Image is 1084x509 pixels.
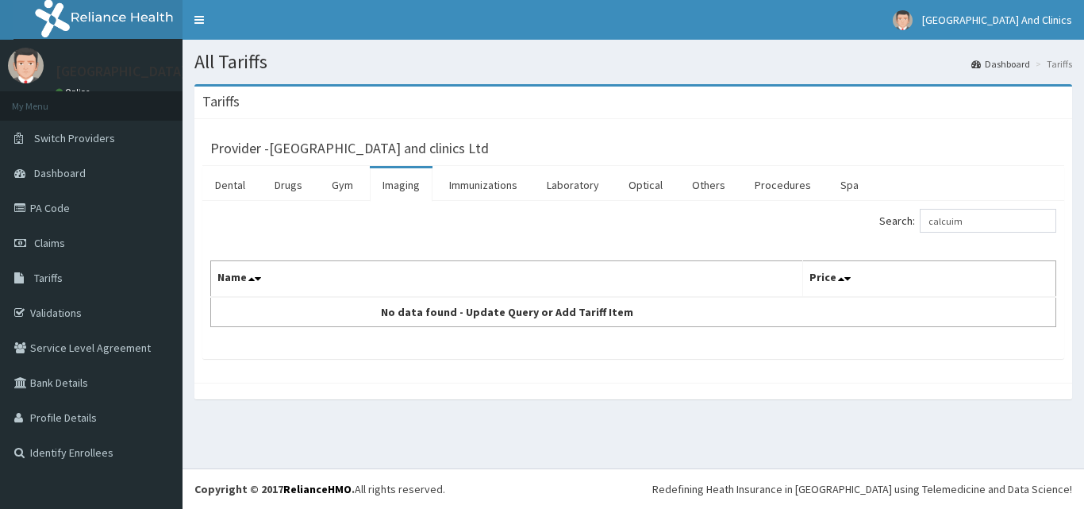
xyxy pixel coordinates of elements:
[262,168,315,202] a: Drugs
[971,57,1030,71] a: Dashboard
[8,48,44,83] img: User Image
[534,168,612,202] a: Laboratory
[194,52,1072,72] h1: All Tariffs
[920,209,1056,233] input: Search:
[211,261,803,298] th: Name
[679,168,738,202] a: Others
[34,131,115,145] span: Switch Providers
[1032,57,1072,71] li: Tariffs
[652,481,1072,497] div: Redefining Heath Insurance in [GEOGRAPHIC_DATA] using Telemedicine and Data Science!
[194,482,355,496] strong: Copyright © 2017 .
[370,168,432,202] a: Imaging
[56,87,94,98] a: Online
[34,166,86,180] span: Dashboard
[742,168,824,202] a: Procedures
[319,168,366,202] a: Gym
[802,261,1056,298] th: Price
[879,209,1056,233] label: Search:
[183,469,1084,509] footer: All rights reserved.
[34,236,65,250] span: Claims
[436,168,530,202] a: Immunizations
[893,10,913,30] img: User Image
[828,168,871,202] a: Spa
[56,64,256,79] p: [GEOGRAPHIC_DATA] And Clinics
[283,482,352,496] a: RelianceHMO
[922,13,1072,27] span: [GEOGRAPHIC_DATA] And Clinics
[210,141,489,156] h3: Provider - [GEOGRAPHIC_DATA] and clinics Ltd
[211,297,803,327] td: No data found - Update Query or Add Tariff Item
[202,168,258,202] a: Dental
[616,168,675,202] a: Optical
[202,94,240,109] h3: Tariffs
[34,271,63,285] span: Tariffs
